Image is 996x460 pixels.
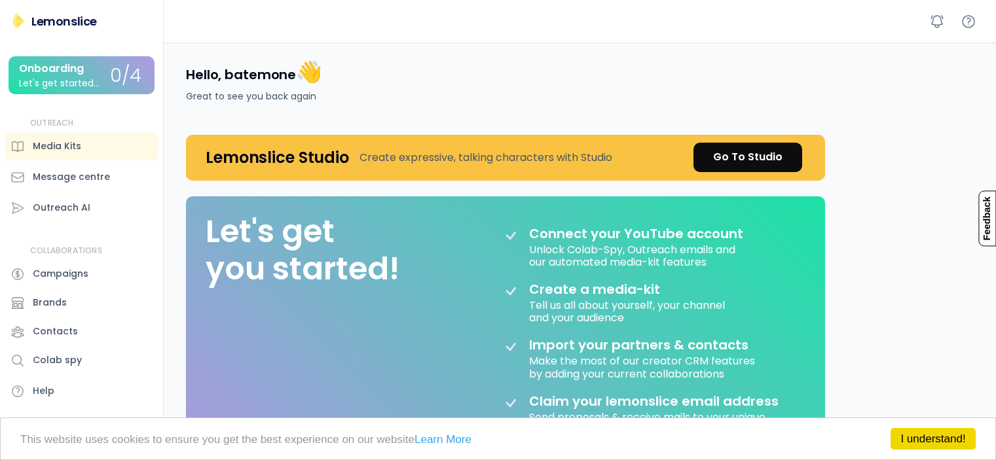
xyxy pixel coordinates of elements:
a: Learn More [415,433,471,446]
div: Let's get started... [19,79,100,88]
div: Great to see you back again [186,90,316,103]
div: Make the most of our creator CRM features by adding your current collaborations [529,353,758,380]
a: Go To Studio [693,143,802,172]
div: Tell us all about yourself, your channel and your audience [529,297,728,324]
p: This website uses cookies to ensure you get the best experience on our website [20,434,976,445]
div: Message centre [33,170,110,184]
div: Unlock Colab-Spy, Outreach emails and our automated media-kit features [529,241,738,268]
img: Lemonslice [10,13,26,29]
div: Create expressive, talking characters with Studio [360,150,612,166]
div: Brands [33,296,67,310]
div: Campaigns [33,267,88,281]
div: 0/4 [110,66,141,86]
div: Let's get you started! [206,213,399,288]
div: Send proposals & receive mails to your unique address. Let us filter scam sponsorship requests [529,409,791,436]
div: Outreach AI [33,201,90,215]
div: Create a media-kit [529,281,693,297]
div: Help [33,384,54,398]
div: OUTREACH [30,118,74,129]
div: Contacts [33,325,78,338]
div: Connect your YouTube account [529,226,743,241]
h4: Hello, batemone [186,58,322,86]
div: COLLABORATIONS [30,245,102,257]
div: Import your partners & contacts [529,337,748,353]
div: Lemonslice [31,13,97,29]
font: 👋 [296,57,322,86]
div: Colab spy [33,353,82,367]
div: Media Kits [33,139,81,153]
div: Go To Studio [713,149,783,165]
h4: Lemonslice Studio [206,147,349,168]
div: Claim your lemonslice email address [529,393,779,409]
div: Onboarding [19,63,84,75]
a: I understand! [891,428,976,450]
